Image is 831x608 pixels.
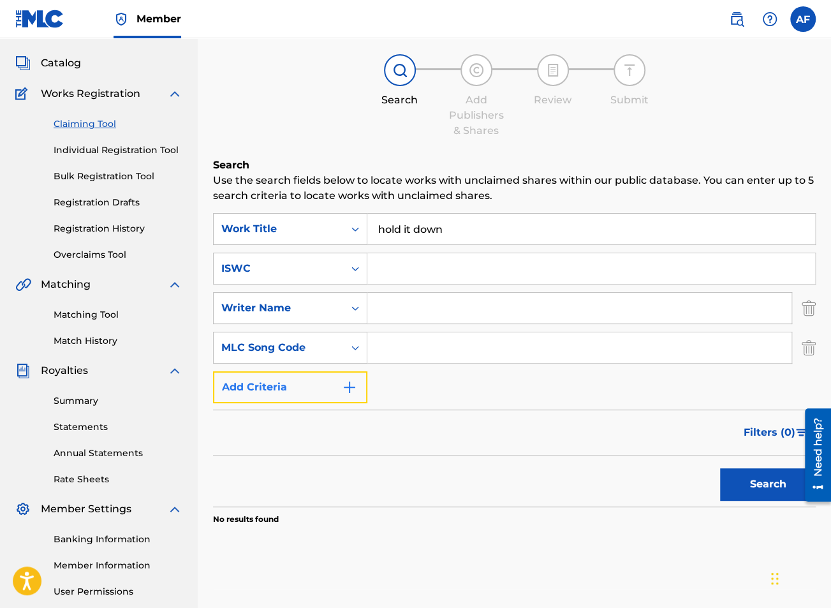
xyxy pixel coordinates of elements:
button: Search [720,468,816,500]
img: Delete Criterion [802,332,816,364]
img: Works Registration [15,86,32,101]
button: Add Criteria [213,371,367,403]
a: Registration Drafts [54,196,182,209]
div: Review [521,93,585,108]
img: Royalties [15,363,31,378]
img: step indicator icon for Add Publishers & Shares [469,63,484,78]
a: Statements [54,420,182,434]
img: Top Rightsholder [114,11,129,27]
img: Catalog [15,56,31,71]
a: Match History [54,334,182,348]
div: Writer Name [221,300,336,316]
a: Registration History [54,222,182,235]
img: step indicator icon for Submit [622,63,637,78]
span: Works Registration [41,86,140,101]
img: expand [167,86,182,101]
a: User Permissions [54,585,182,598]
a: Summary [54,394,182,408]
span: Royalties [41,363,88,378]
a: Overclaims Tool [54,248,182,262]
img: help [762,11,777,27]
div: Work Title [221,221,336,237]
a: Matching Tool [54,308,182,322]
a: Individual Registration Tool [54,144,182,157]
a: Public Search [724,6,749,32]
a: Bulk Registration Tool [54,170,182,183]
img: step indicator icon for Review [545,63,561,78]
span: Catalog [41,56,81,71]
iframe: Chat Widget [767,547,831,608]
img: Delete Criterion [802,292,816,324]
a: CatalogCatalog [15,56,81,71]
img: step indicator icon for Search [392,63,408,78]
img: expand [167,363,182,378]
iframe: Resource Center [795,404,831,507]
img: expand [167,501,182,517]
div: Search [368,93,432,108]
span: Filters ( 0 ) [744,425,795,440]
form: Search Form [213,213,816,507]
img: Matching [15,277,31,292]
div: Help [757,6,783,32]
div: ISWC [221,261,336,276]
a: Annual Statements [54,447,182,460]
a: Claiming Tool [54,117,182,131]
span: Member [136,11,181,26]
img: MLC Logo [15,10,64,28]
p: No results found [213,514,279,525]
img: Member Settings [15,501,31,517]
button: Filters (0) [736,417,816,449]
a: Banking Information [54,533,182,546]
a: Member Information [54,559,182,572]
div: MLC Song Code [221,340,336,355]
a: SummarySummary [15,25,92,40]
span: Member Settings [41,501,131,517]
img: 9d2ae6d4665cec9f34b9.svg [342,380,357,395]
img: expand [167,277,182,292]
div: User Menu [790,6,816,32]
img: search [729,11,744,27]
div: Submit [598,93,661,108]
div: Drag [771,560,779,598]
p: Use the search fields below to locate works with unclaimed shares within our public database. You... [213,173,816,204]
span: Matching [41,277,91,292]
div: Add Publishers & Shares [445,93,508,138]
h6: Search [213,158,816,173]
a: Rate Sheets [54,473,182,486]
